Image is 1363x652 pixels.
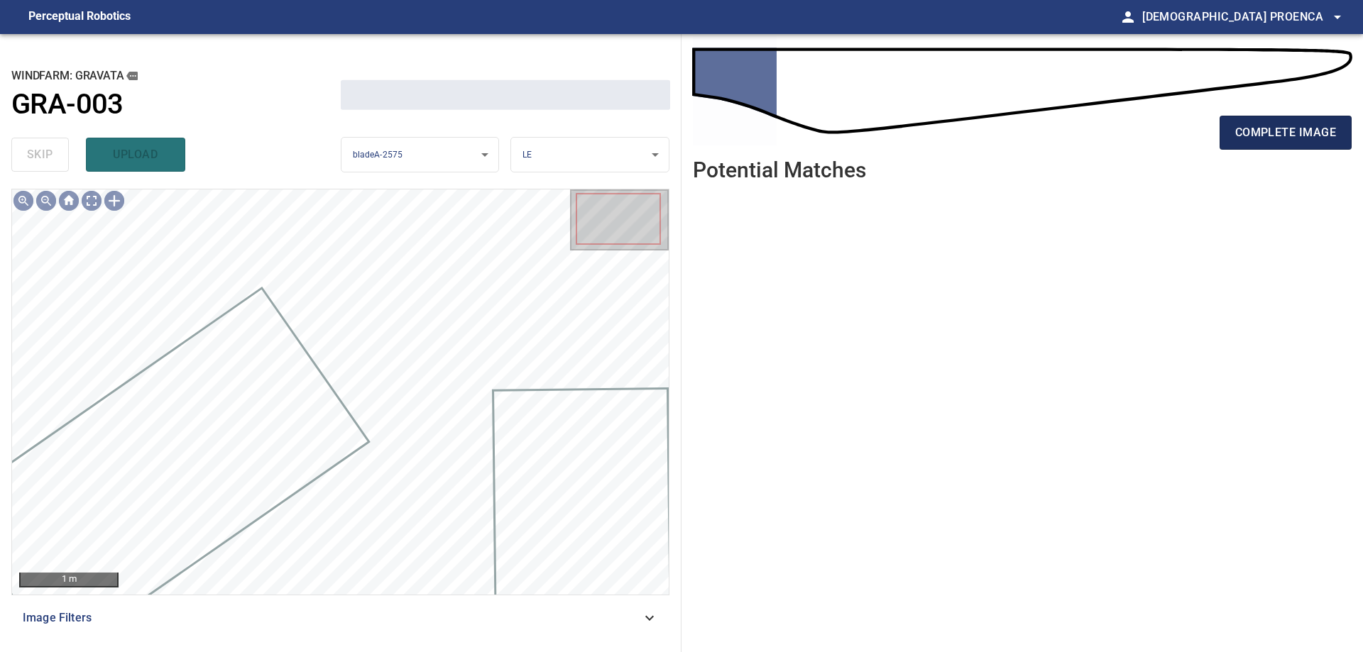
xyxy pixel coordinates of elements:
button: complete image [1220,116,1352,150]
img: Zoom in [12,189,35,212]
h1: GRA-003 [11,88,124,121]
button: [DEMOGRAPHIC_DATA] Proenca [1137,3,1346,31]
span: arrow_drop_down [1329,9,1346,26]
span: person [1120,9,1137,26]
img: Toggle selection [103,189,126,212]
div: LE [511,137,669,173]
span: complete image [1235,123,1336,143]
img: Go home [58,189,80,212]
img: Zoom out [35,189,58,212]
button: copy message details [124,68,140,84]
span: [DEMOGRAPHIC_DATA] Proenca [1142,7,1346,27]
div: bladeA-2575 [341,137,499,173]
a: GRA-003 [11,88,341,121]
span: LE [522,150,532,160]
h2: windfarm: GRAVATA [11,68,341,84]
span: Image Filters [23,609,641,626]
figcaption: Perceptual Robotics [28,6,131,28]
div: Image Filters [11,601,669,635]
img: Toggle full page [80,189,103,212]
h2: Potential Matches [693,158,866,182]
span: bladeA-2575 [353,150,403,160]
